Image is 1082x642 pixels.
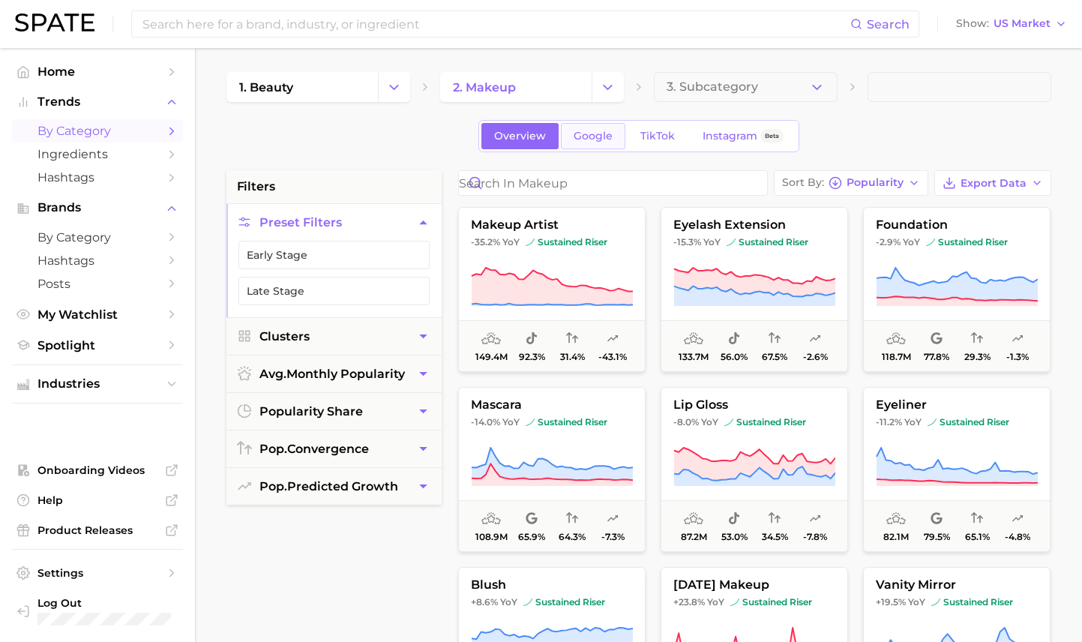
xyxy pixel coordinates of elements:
[809,330,821,348] span: popularity predicted growth: Very Unlikely
[684,330,703,348] span: average monthly popularity: Very High Popularity
[141,11,850,37] input: Search here for a brand, industry, or ingredient
[12,562,183,584] a: Settings
[459,578,645,592] span: blush
[523,596,605,608] span: sustained riser
[721,532,747,542] span: 53.0%
[12,60,183,83] a: Home
[728,510,740,528] span: popularity share: TikTok
[378,72,410,102] button: Change Category
[1006,352,1029,362] span: -1.3%
[762,352,787,362] span: 67.5%
[518,532,545,542] span: 65.9%
[876,596,906,607] span: +19.5%
[934,170,1051,196] button: Export Data
[12,459,183,481] a: Onboarding Videos
[886,510,906,528] span: average monthly popularity: Very High Popularity
[12,249,183,272] a: Hashtags
[730,598,739,607] img: sustained riser
[37,124,157,138] span: by Category
[724,416,806,428] span: sustained riser
[559,532,586,542] span: 64.3%
[761,532,787,542] span: 34.5%
[12,303,183,326] a: My Watchlist
[566,330,578,348] span: popularity convergence: Low Convergence
[453,80,516,94] span: 2. makeup
[661,387,848,552] button: lip gloss-8.0% YoYsustained risersustained riser87.2m53.0%34.5%-7.8%
[964,532,989,542] span: 65.1%
[471,236,500,247] span: -35.2%
[931,596,1013,608] span: sustained riser
[226,204,442,241] button: Preset Filters
[37,307,157,322] span: My Watchlist
[502,416,520,428] span: YoY
[1012,510,1024,528] span: popularity predicted growth: Very Unlikely
[526,236,607,248] span: sustained riser
[661,218,847,232] span: eyelash extension
[458,387,646,552] button: mascara-14.0% YoYsustained risersustained riser108.9m65.9%64.3%-7.3%
[471,416,500,427] span: -14.0%
[673,416,699,427] span: -8.0%
[628,123,688,149] a: TikTok
[37,463,157,477] span: Onboarding Videos
[931,510,943,528] span: popularity share: Google
[526,238,535,247] img: sustained riser
[226,468,442,505] button: pop.predicted growth
[12,489,183,511] a: Help
[15,13,94,31] img: SPATE
[238,241,430,269] button: Early Stage
[12,373,183,395] button: Industries
[690,123,796,149] a: InstagramBeta
[803,532,827,542] span: -7.8%
[37,95,157,109] span: Trends
[561,123,625,149] a: Google
[971,330,983,348] span: popularity convergence: Low Convergence
[12,196,183,219] button: Brands
[684,510,703,528] span: average monthly popularity: Very High Popularity
[924,352,949,362] span: 77.8%
[37,277,157,291] span: Posts
[908,596,925,608] span: YoY
[673,596,705,607] span: +23.8%
[259,215,342,229] span: Preset Filters
[475,352,507,362] span: 149.4m
[226,72,378,102] a: 1. beauty
[37,523,157,537] span: Product Releases
[459,398,645,412] span: mascara
[769,330,781,348] span: popularity convergence: High Convergence
[876,416,902,427] span: -11.2%
[956,19,989,28] span: Show
[601,532,624,542] span: -7.3%
[964,352,990,362] span: 29.3%
[37,566,157,580] span: Settings
[502,236,520,248] span: YoY
[574,130,613,142] span: Google
[598,352,627,362] span: -43.1%
[923,532,949,542] span: 79.5%
[526,330,538,348] span: popularity share: TikTok
[592,72,624,102] button: Change Category
[931,598,940,607] img: sustained riser
[661,398,847,412] span: lip gloss
[526,510,538,528] span: popularity share: Google
[883,532,909,542] span: 82.1m
[459,171,767,195] input: Search in makeup
[518,352,544,362] span: 92.3%
[12,166,183,189] a: Hashtags
[926,238,935,247] img: sustained riser
[37,230,157,244] span: by Category
[440,72,592,102] a: 2. makeup
[809,510,821,528] span: popularity predicted growth: Very Unlikely
[259,367,405,381] span: monthly popularity
[881,352,910,362] span: 118.7m
[727,236,808,248] span: sustained riser
[769,510,781,528] span: popularity convergence: Low Convergence
[667,80,758,94] span: 3. Subcategory
[730,596,812,608] span: sustained riser
[475,532,507,542] span: 108.9m
[679,352,709,362] span: 133.7m
[500,596,517,608] span: YoY
[37,147,157,161] span: Ingredients
[12,226,183,249] a: by Category
[661,207,848,372] button: eyelash extension-15.3% YoYsustained risersustained riser133.7m56.0%67.5%-2.6%
[782,178,824,187] span: Sort By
